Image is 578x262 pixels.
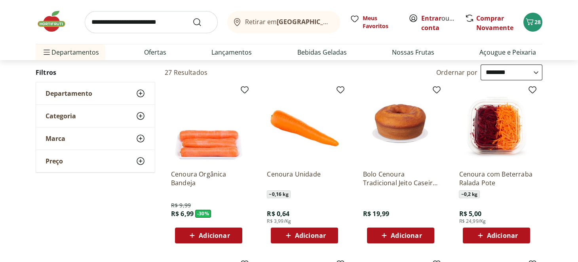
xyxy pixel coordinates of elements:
[171,209,194,218] span: R$ 6,99
[36,150,155,172] button: Preço
[297,47,347,57] a: Bebidas Geladas
[192,17,211,27] button: Submit Search
[267,170,342,187] a: Cenoura Unidade
[36,105,155,127] button: Categoria
[267,218,291,224] span: R$ 3,99/Kg
[42,43,51,62] button: Menu
[199,232,230,239] span: Adicionar
[350,14,399,30] a: Meus Favoritos
[165,68,207,77] h2: 27 Resultados
[392,47,434,57] a: Nossas Frutas
[171,170,246,187] a: Cenoura Orgânica Bandeja
[46,157,63,165] span: Preço
[487,232,518,239] span: Adicionar
[421,14,465,32] a: Criar conta
[36,65,155,80] h2: Filtros
[175,228,242,243] button: Adicionar
[421,14,441,23] a: Entrar
[363,88,438,163] img: Bolo Cenoura Tradicional Jeito Caseiro 400g
[85,11,218,33] input: search
[171,88,246,163] img: Cenoura Orgânica Bandeja
[534,18,541,26] span: 28
[459,88,534,163] img: Cenoura com Beterraba Ralada Pote
[391,232,422,239] span: Adicionar
[479,47,536,57] a: Açougue e Peixaria
[36,82,155,104] button: Departamento
[46,135,65,142] span: Marca
[46,89,92,97] span: Departamento
[271,228,338,243] button: Adicionar
[523,13,542,32] button: Carrinho
[227,11,340,33] button: Retirar em[GEOGRAPHIC_DATA]/[GEOGRAPHIC_DATA]
[46,112,76,120] span: Categoria
[459,218,486,224] span: R$ 24,99/Kg
[476,14,513,32] a: Comprar Novamente
[42,43,99,62] span: Departamentos
[277,17,410,26] b: [GEOGRAPHIC_DATA]/[GEOGRAPHIC_DATA]
[421,13,456,32] span: ou
[459,209,481,218] span: R$ 5,00
[36,127,155,150] button: Marca
[363,209,389,218] span: R$ 19,99
[267,190,290,198] span: ~ 0,16 kg
[36,9,75,33] img: Hortifruti
[267,209,289,218] span: R$ 0,64
[245,18,333,25] span: Retirar em
[367,228,434,243] button: Adicionar
[463,228,530,243] button: Adicionar
[171,201,191,209] span: R$ 9,99
[295,232,326,239] span: Adicionar
[363,170,438,187] a: Bolo Cenoura Tradicional Jeito Caseiro 400g
[436,68,477,77] label: Ordernar por
[195,210,211,218] span: - 30 %
[459,170,534,187] a: Cenoura com Beterraba Ralada Pote
[144,47,166,57] a: Ofertas
[363,14,399,30] span: Meus Favoritos
[267,88,342,163] img: Cenoura Unidade
[459,190,479,198] span: ~ 0,2 kg
[211,47,252,57] a: Lançamentos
